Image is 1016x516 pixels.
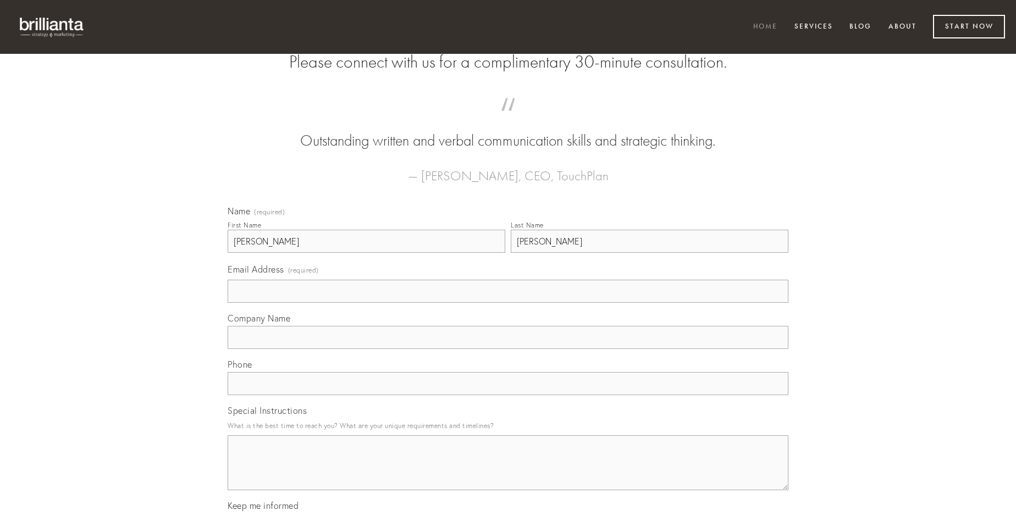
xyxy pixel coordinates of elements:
[842,18,879,36] a: Blog
[787,18,840,36] a: Services
[228,313,290,324] span: Company Name
[228,264,284,275] span: Email Address
[254,209,285,215] span: (required)
[245,109,771,152] blockquote: Outstanding written and verbal communication skills and strategic thinking.
[228,500,299,511] span: Keep me informed
[288,263,319,278] span: (required)
[228,206,250,217] span: Name
[746,18,785,36] a: Home
[228,418,788,433] p: What is the best time to reach you? What are your unique requirements and timelines?
[228,405,307,416] span: Special Instructions
[881,18,924,36] a: About
[933,15,1005,38] a: Start Now
[511,221,544,229] div: Last Name
[228,221,261,229] div: First Name
[245,109,771,130] span: “
[11,11,93,43] img: brillianta - research, strategy, marketing
[228,52,788,73] h2: Please connect with us for a complimentary 30-minute consultation.
[228,359,252,370] span: Phone
[245,152,771,187] figcaption: — [PERSON_NAME], CEO, TouchPlan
